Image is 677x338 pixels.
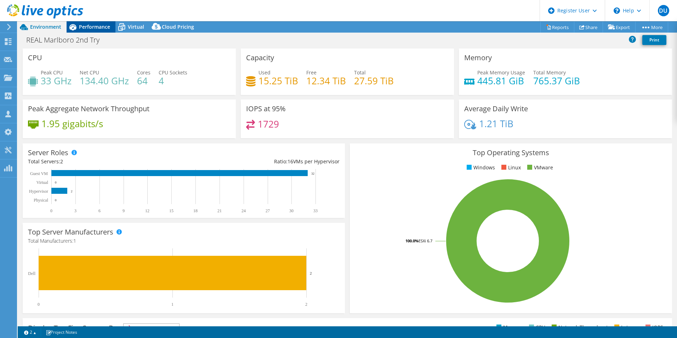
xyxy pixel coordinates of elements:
[29,189,48,194] text: Hypervisor
[79,23,110,30] span: Performance
[80,69,99,76] span: Net CPU
[159,77,187,85] h4: 4
[246,105,286,113] h3: IOPS at 95%
[306,77,346,85] h4: 12.34 TiB
[614,7,620,14] svg: \n
[477,77,525,85] h4: 445.81 GiB
[258,77,298,85] h4: 15.25 TiB
[525,164,553,171] li: VMware
[171,302,173,307] text: 1
[50,208,52,213] text: 0
[19,328,41,337] a: 2
[98,208,101,213] text: 6
[465,164,495,171] li: Windows
[405,238,419,243] tspan: 100.0%
[38,302,40,307] text: 0
[311,172,314,175] text: 32
[36,180,49,185] text: Virtual
[28,105,149,113] h3: Peak Aggregate Network Throughput
[419,238,432,243] tspan: ESXi 6.7
[217,208,222,213] text: 21
[305,302,307,307] text: 2
[28,158,184,165] div: Total Servers:
[30,23,61,30] span: Environment
[246,54,274,62] h3: Capacity
[495,323,523,331] li: Memory
[71,190,73,193] text: 2
[184,158,340,165] div: Ratio: VMs per Hypervisor
[527,323,545,331] li: CPU
[479,120,513,128] h4: 1.21 TiB
[80,77,129,85] h4: 134.40 GHz
[124,324,179,332] span: IOPS
[241,208,246,213] text: 24
[354,69,366,76] span: Total
[34,198,48,203] text: Physical
[613,323,639,331] li: Latency
[55,181,57,184] text: 0
[73,237,76,244] span: 1
[28,228,113,236] h3: Top Server Manufacturers
[28,149,68,157] h3: Server Roles
[30,171,48,176] text: Guest VM
[137,77,150,85] h4: 64
[477,69,525,76] span: Peak Memory Usage
[41,69,63,76] span: Peak CPU
[635,22,668,33] a: More
[162,23,194,30] span: Cloud Pricing
[41,328,82,337] a: Project Notes
[310,271,312,275] text: 2
[603,22,636,33] a: Export
[288,158,293,165] span: 16
[355,149,667,157] h3: Top Operating Systems
[55,198,57,202] text: 0
[258,120,279,128] h4: 1729
[306,69,317,76] span: Free
[550,323,608,331] li: Network Throughput
[644,323,663,331] li: IOPS
[500,164,521,171] li: Linux
[128,23,144,30] span: Virtual
[23,36,110,44] h1: REAL Marlboro 2nd Try
[28,271,35,276] text: Dell
[74,208,76,213] text: 3
[540,22,574,33] a: Reports
[313,208,318,213] text: 33
[574,22,603,33] a: Share
[658,5,669,16] span: DU
[642,35,666,45] a: Print
[123,208,125,213] text: 9
[266,208,270,213] text: 27
[354,77,394,85] h4: 27.59 TiB
[169,208,173,213] text: 15
[533,69,566,76] span: Total Memory
[193,208,198,213] text: 18
[60,158,63,165] span: 2
[464,54,492,62] h3: Memory
[464,105,528,113] h3: Average Daily Write
[41,77,72,85] h4: 33 GHz
[289,208,294,213] text: 30
[533,77,580,85] h4: 765.37 GiB
[41,120,103,128] h4: 1.95 gigabits/s
[28,54,42,62] h3: CPU
[258,69,271,76] span: Used
[137,69,150,76] span: Cores
[159,69,187,76] span: CPU Sockets
[145,208,149,213] text: 12
[28,237,340,245] h4: Total Manufacturers:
